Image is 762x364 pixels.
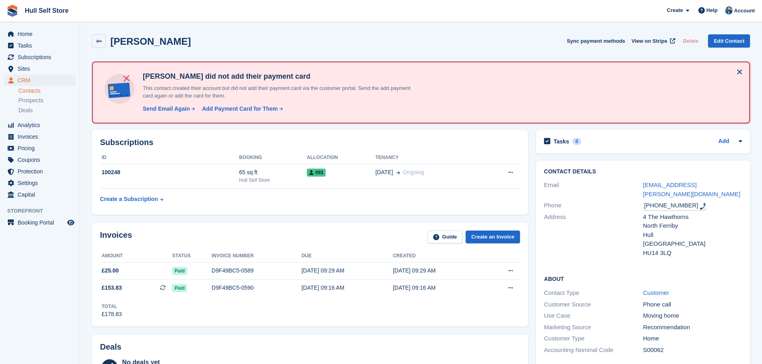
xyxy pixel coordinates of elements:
[172,267,187,275] span: Paid
[102,267,119,275] span: £25.00
[18,143,66,154] span: Pricing
[18,40,66,51] span: Tasks
[393,250,484,263] th: Created
[307,151,376,164] th: Allocation
[643,221,742,231] div: North Ferriby
[4,143,76,154] a: menu
[212,284,302,292] div: D9F49BC5-0590
[18,217,66,228] span: Booking Portal
[18,28,66,40] span: Home
[4,40,76,51] a: menu
[554,138,569,145] h2: Tasks
[393,284,484,292] div: [DATE] 09:16 AM
[100,138,520,147] h2: Subscriptions
[239,168,307,177] div: 65 sq ft
[708,34,750,48] a: Edit Contact
[18,96,76,105] a: Prospects
[643,239,742,249] div: [GEOGRAPHIC_DATA]
[143,105,190,113] div: Send Email Again
[307,169,326,177] span: 093
[700,203,706,210] img: hfpfyWBK5wQHBAGPgDf9c6qAYOxxMAAAAASUVORK5CYII=
[302,250,393,263] th: Due
[140,84,420,100] p: This contact created their account but did not add their payment card via the customer portal. Se...
[544,274,742,282] h2: About
[544,300,643,309] div: Customer Source
[199,105,284,113] a: Add Payment Card for Them
[725,6,733,14] img: Hull Self Store
[202,105,278,113] div: Add Payment Card for Them
[466,231,520,244] a: Create an Invoice
[643,181,740,197] a: [EMAIL_ADDRESS][PERSON_NAME][DOMAIN_NAME]
[428,231,463,244] a: Guide
[544,213,643,258] div: Address
[102,284,122,292] span: £153.83
[100,195,158,203] div: Create a Subscription
[393,267,484,275] div: [DATE] 09:29 AM
[18,52,66,63] span: Subscriptions
[110,36,191,47] h2: [PERSON_NAME]
[4,177,76,189] a: menu
[18,154,66,165] span: Coupons
[643,201,706,210] div: Call: +447850231741
[4,28,76,40] a: menu
[643,311,742,320] div: Moving home
[100,192,163,207] a: Create a Subscription
[643,323,742,332] div: Recommendation
[544,201,643,210] div: Phone
[544,169,742,175] h2: Contact Details
[643,334,742,343] div: Home
[18,107,33,114] span: Deals
[544,334,643,343] div: Customer Type
[403,169,424,175] span: Ongoing
[212,250,302,263] th: Invoice number
[544,311,643,320] div: Use Case
[18,177,66,189] span: Settings
[100,250,172,263] th: Amount
[643,231,742,240] div: Hull
[718,137,729,146] a: Add
[4,52,76,63] a: menu
[680,34,702,48] button: Delete
[102,303,122,310] div: Total
[643,213,742,222] div: 4 The Hawthorns
[140,72,420,81] h4: [PERSON_NAME] did not add their payment card
[567,34,625,48] button: Sync payment methods
[239,151,307,164] th: Booking
[572,138,582,145] div: 0
[4,154,76,165] a: menu
[544,181,643,199] div: Email
[4,217,76,228] a: menu
[643,249,742,258] div: HU14 3LQ
[6,5,18,17] img: stora-icon-8386f47178a22dfd0bd8f6a31ec36ba5ce8667c1dd55bd0f319d3a0aa187defe.svg
[643,300,742,309] div: Phone call
[734,7,755,15] span: Account
[376,151,483,164] th: Tenancy
[18,87,76,95] a: Contacts
[706,6,718,14] span: Help
[544,323,643,332] div: Marketing Source
[102,72,136,106] img: no-card-linked-e7822e413c904bf8b177c4d89f31251c4716f9871600ec3ca5bfc59e148c83f4.svg
[172,284,187,292] span: Paid
[18,75,66,86] span: CRM
[102,310,122,318] div: £178.83
[376,168,393,177] span: [DATE]
[18,166,66,177] span: Protection
[4,119,76,131] a: menu
[4,75,76,86] a: menu
[4,166,76,177] a: menu
[4,131,76,142] a: menu
[18,119,66,131] span: Analytics
[544,288,643,298] div: Contact Type
[643,346,742,355] div: S00062
[667,6,683,14] span: Create
[632,37,667,45] span: View on Stripe
[66,218,76,227] a: Preview store
[100,231,132,244] h2: Invoices
[302,284,393,292] div: [DATE] 09:16 AM
[628,34,677,48] a: View on Stripe
[18,131,66,142] span: Invoices
[22,4,72,17] a: Hull Self Store
[544,346,643,355] div: Accounting Nominal Code
[100,342,121,352] h2: Deals
[302,267,393,275] div: [DATE] 09:29 AM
